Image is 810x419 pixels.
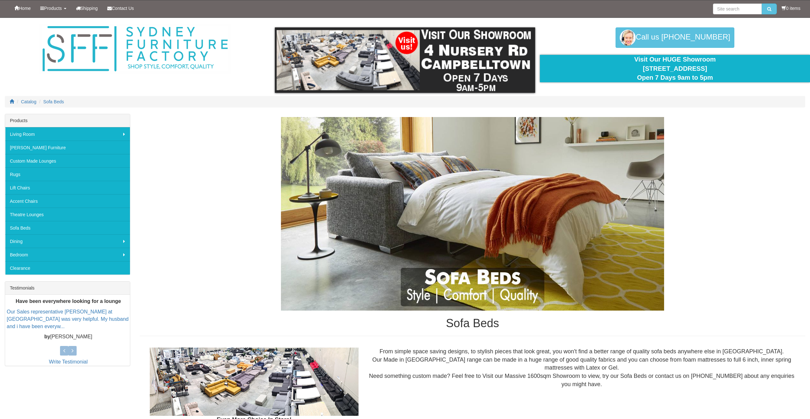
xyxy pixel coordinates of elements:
[281,117,664,311] img: Sofa Beds
[782,5,800,11] li: 0 items
[7,309,129,329] a: Our Sales representative [PERSON_NAME] at [GEOGRAPHIC_DATA] was very helpful. My husband and i ha...
[44,6,62,11] span: Products
[5,181,130,194] a: Lift Chairs
[5,282,130,295] div: Testimonials
[713,4,762,14] input: Site search
[5,127,130,141] a: Living Room
[5,261,130,275] a: Clearance
[44,334,50,339] b: by
[5,154,130,167] a: Custom Made Lounges
[5,248,130,261] a: Bedroom
[7,333,130,341] p: [PERSON_NAME]
[150,348,359,416] img: Showroom
[112,6,134,11] span: Contact Us
[35,0,71,16] a: Products
[5,167,130,181] a: Rugs
[19,6,31,11] span: Home
[102,0,139,16] a: Contact Us
[39,24,231,74] img: Sydney Furniture Factory
[21,99,36,104] a: Catalog
[5,221,130,234] a: Sofa Beds
[363,348,800,389] div: From simple space saving designs, to stylish pieces that look great, you won't find a better rang...
[5,234,130,248] a: Dining
[16,298,121,304] b: Have been everywhere looking for a lounge
[140,317,805,330] h1: Sofa Beds
[5,208,130,221] a: Theatre Lounges
[71,0,103,16] a: Shipping
[545,55,805,82] div: Visit Our HUGE Showroom [STREET_ADDRESS] Open 7 Days 9am to 5pm
[5,114,130,127] div: Products
[10,0,35,16] a: Home
[5,194,130,208] a: Accent Chairs
[5,141,130,154] a: [PERSON_NAME] Furniture
[80,6,98,11] span: Shipping
[49,359,87,364] a: Write Testimonial
[275,27,535,93] img: showroom.gif
[43,99,64,104] a: Sofa Beds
